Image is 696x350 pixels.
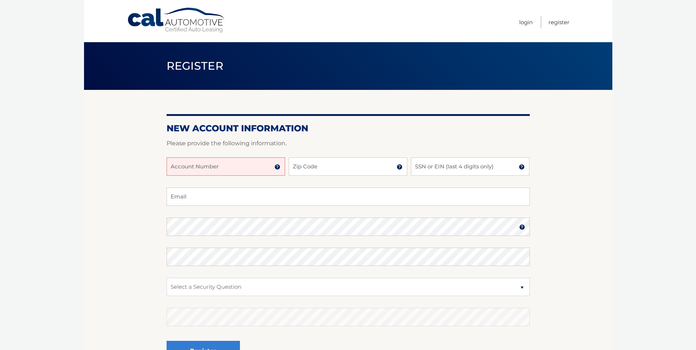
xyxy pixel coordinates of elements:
[519,164,525,170] img: tooltip.svg
[167,123,530,134] h2: New Account Information
[167,59,224,73] span: Register
[127,7,226,33] a: Cal Automotive
[167,187,530,206] input: Email
[519,224,525,230] img: tooltip.svg
[167,157,285,176] input: Account Number
[549,16,569,28] a: Register
[289,157,407,176] input: Zip Code
[411,157,529,176] input: SSN or EIN (last 4 digits only)
[274,164,280,170] img: tooltip.svg
[167,138,530,149] p: Please provide the following information.
[519,16,533,28] a: Login
[397,164,402,170] img: tooltip.svg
